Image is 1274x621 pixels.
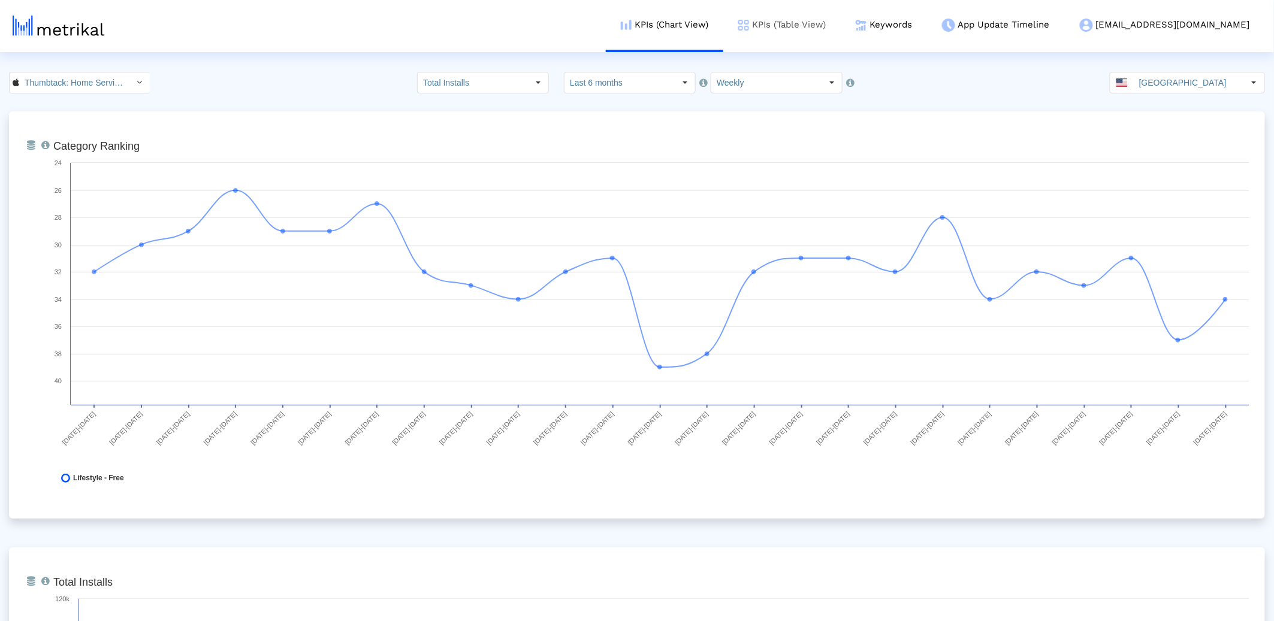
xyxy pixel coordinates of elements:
text: [DATE]-[DATE] [297,410,333,446]
text: 24 [55,159,62,166]
text: [DATE]-[DATE] [1004,410,1040,446]
text: [DATE]-[DATE] [343,410,379,446]
text: [DATE]-[DATE] [626,410,662,446]
img: keywords.png [856,20,867,31]
text: [DATE]-[DATE] [768,410,804,446]
text: [DATE]-[DATE] [155,410,191,446]
img: kpi-table-menu-icon.png [738,20,749,31]
text: 30 [55,241,62,249]
text: 120k [55,595,70,602]
img: app-update-menu-icon.png [942,19,955,32]
div: Select [1244,72,1264,93]
text: [DATE]-[DATE] [1145,410,1181,446]
text: [DATE]-[DATE] [579,410,615,446]
div: Select [528,72,548,93]
tspan: Category Ranking [53,140,140,152]
tspan: Total Installs [53,576,113,588]
text: 28 [55,214,62,221]
div: Select [129,72,150,93]
text: [DATE]-[DATE] [202,410,238,446]
img: my-account-menu-icon.png [1080,19,1093,32]
text: [DATE]-[DATE] [674,410,710,446]
div: Select [822,72,842,93]
text: 36 [55,323,62,330]
text: 38 [55,350,62,358]
text: [DATE]-[DATE] [532,410,568,446]
text: 40 [55,377,62,384]
text: [DATE]-[DATE] [815,410,851,446]
div: Select [675,72,695,93]
text: [DATE]-[DATE] [249,410,285,446]
text: [DATE]-[DATE] [485,410,521,446]
text: [DATE]-[DATE] [862,410,898,446]
text: 26 [55,187,62,194]
span: Lifestyle - Free [73,474,124,483]
text: [DATE]-[DATE] [721,410,757,446]
img: metrical-logo-light.png [13,16,104,36]
text: [DATE]-[DATE] [956,410,992,446]
text: [DATE]-[DATE] [61,410,96,446]
text: [DATE]-[DATE] [438,410,474,446]
text: [DATE]-[DATE] [108,410,144,446]
text: [DATE]-[DATE] [910,410,946,446]
text: 32 [55,268,62,275]
text: [DATE]-[DATE] [1098,410,1134,446]
text: 34 [55,296,62,303]
img: kpi-chart-menu-icon.png [621,20,632,30]
text: [DATE]-[DATE] [1051,410,1087,446]
text: [DATE]-[DATE] [1193,410,1228,446]
text: [DATE]-[DATE] [391,410,427,446]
